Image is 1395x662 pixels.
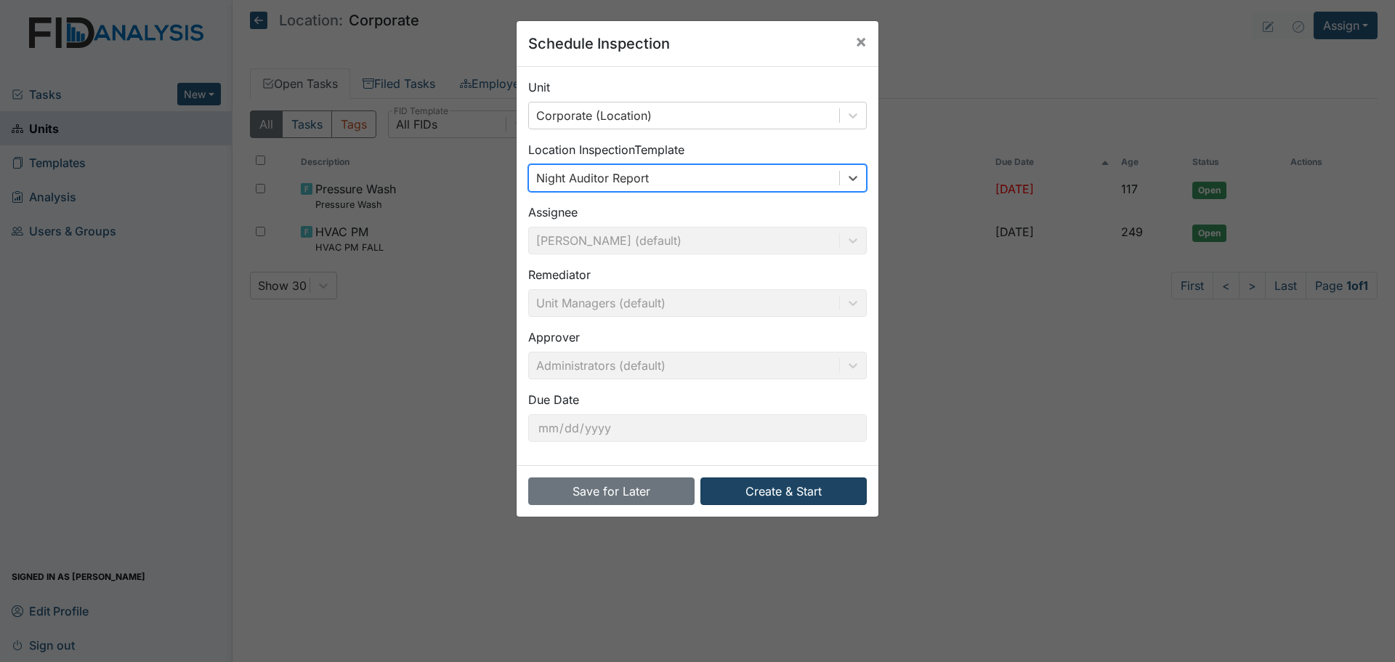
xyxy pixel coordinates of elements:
label: Due Date [528,391,579,408]
label: Remediator [528,266,591,283]
label: Unit [528,78,550,96]
div: Night Auditor Report [536,169,649,187]
label: Location Inspection Template [528,141,684,158]
button: Close [844,21,878,62]
label: Assignee [528,203,578,221]
span: × [855,31,867,52]
h5: Schedule Inspection [528,33,670,55]
label: Approver [528,328,580,346]
button: Save for Later [528,477,695,505]
button: Create & Start [700,477,867,505]
div: Corporate (Location) [536,107,652,124]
